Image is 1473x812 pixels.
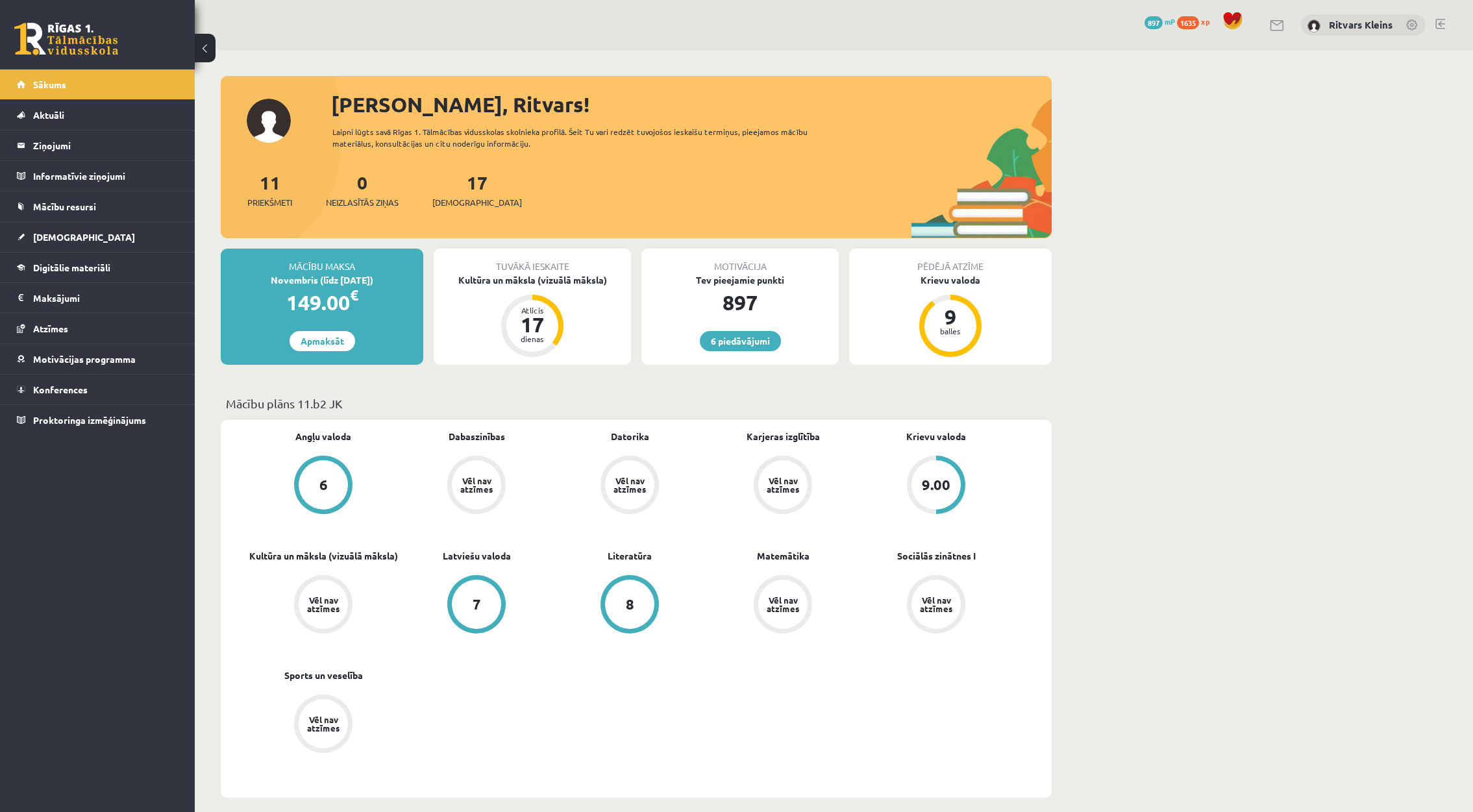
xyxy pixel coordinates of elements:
[1307,19,1320,32] img: Ritvars Kleins
[1177,16,1199,29] span: 1635
[434,273,631,359] a: Kultūra un māksla (vizuālā māksla) Atlicis 17 dienas
[860,575,1013,636] a: Vēl nav atzīmes
[860,456,1013,517] a: 9.00
[17,405,179,435] a: Proktoringa izmēģinājums
[33,79,66,90] span: Sākums
[17,344,179,374] a: Motivācijas programma
[641,249,839,273] div: Motivācija
[449,430,505,443] a: Dabaszinības
[611,430,649,443] a: Datorika
[918,596,954,613] div: Vēl nav atzīmes
[1145,16,1163,29] span: 897
[747,430,820,443] a: Karjeras izglītība
[247,171,292,209] a: 11Priekšmeti
[765,476,801,493] div: Vēl nav atzīmes
[221,249,423,273] div: Mācību maksa
[247,695,400,756] a: Vēl nav atzīmes
[17,69,179,99] a: Sākums
[849,273,1052,287] div: Krievu valoda
[17,191,179,221] a: Mācību resursi
[17,252,179,282] a: Digitālie materiāli
[17,314,179,343] a: Atzīmes
[33,109,64,121] span: Aktuāli
[249,549,398,563] a: Kultūra un māksla (vizuālā māksla)
[443,549,511,563] a: Latviešu valoda
[706,575,860,636] a: Vēl nav atzīmes
[757,549,810,563] a: Matemātika
[1145,16,1175,27] a: 897 mP
[17,375,179,404] a: Konferences
[513,314,552,335] div: 17
[247,575,400,636] a: Vēl nav atzīmes
[434,249,631,273] div: Tuvākā ieskaite
[247,456,400,517] a: 6
[33,384,88,395] span: Konferences
[326,196,399,209] span: Neizlasītās ziņas
[1177,16,1216,27] a: 1635 xp
[221,273,423,287] div: Novembris (līdz [DATE])
[290,331,355,351] a: Apmaksāt
[641,287,839,318] div: 897
[17,161,179,191] a: Informatīvie ziņojumi
[553,575,706,636] a: 8
[626,597,634,611] div: 8
[33,353,136,365] span: Motivācijas programma
[432,171,522,209] a: 17[DEMOGRAPHIC_DATA]
[33,323,68,334] span: Atzīmes
[849,249,1052,273] div: Pēdējā atzīme
[931,327,970,335] div: balles
[849,273,1052,359] a: Krievu valoda 9 balles
[17,130,179,160] a: Ziņojumi
[33,201,96,212] span: Mācību resursi
[1329,18,1393,31] a: Ritvars Kleins
[458,476,495,493] div: Vēl nav atzīmes
[295,430,351,443] a: Angļu valoda
[33,283,179,313] legend: Maksājumi
[14,23,118,55] a: Rīgas 1. Tālmācības vidusskola
[33,231,135,243] span: [DEMOGRAPHIC_DATA]
[608,549,652,563] a: Literatūra
[305,715,341,732] div: Vēl nav atzīmes
[434,273,631,287] div: Kultūra un māksla (vizuālā māksla)
[513,335,552,343] div: dienas
[326,171,399,209] a: 0Neizlasītās ziņas
[641,273,839,287] div: Tev pieejamie punkti
[33,414,146,426] span: Proktoringa izmēģinājums
[432,196,522,209] span: [DEMOGRAPHIC_DATA]
[332,126,831,149] div: Laipni lūgts savā Rīgas 1. Tālmācības vidusskolas skolnieka profilā. Šeit Tu vari redzēt tuvojošo...
[305,596,341,613] div: Vēl nav atzīmes
[33,262,110,273] span: Digitālie materiāli
[473,597,481,611] div: 7
[221,287,423,318] div: 149.00
[319,478,328,492] div: 6
[700,331,781,351] a: 6 piedāvājumi
[17,283,179,313] a: Maksājumi
[400,456,553,517] a: Vēl nav atzīmes
[247,196,292,209] span: Priekšmeti
[931,306,970,327] div: 9
[612,476,648,493] div: Vēl nav atzīmes
[284,669,363,682] a: Sports un veselība
[33,130,179,160] legend: Ziņojumi
[706,456,860,517] a: Vēl nav atzīmes
[17,222,179,252] a: [DEMOGRAPHIC_DATA]
[513,306,552,314] div: Atlicis
[1201,16,1209,27] span: xp
[331,89,1052,120] div: [PERSON_NAME], Ritvars!
[765,596,801,613] div: Vēl nav atzīmes
[400,575,553,636] a: 7
[350,286,358,304] span: €
[553,456,706,517] a: Vēl nav atzīmes
[897,549,976,563] a: Sociālās zinātnes I
[17,100,179,130] a: Aktuāli
[906,430,966,443] a: Krievu valoda
[226,395,1046,412] p: Mācību plāns 11.b2 JK
[922,478,950,492] div: 9.00
[33,161,179,191] legend: Informatīvie ziņojumi
[1165,16,1175,27] span: mP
